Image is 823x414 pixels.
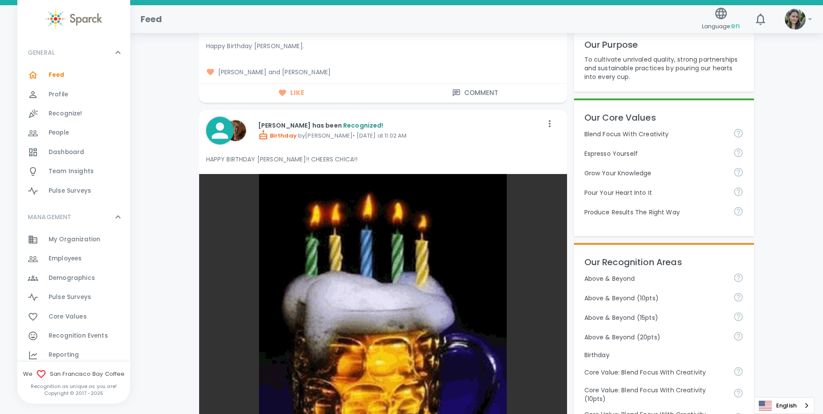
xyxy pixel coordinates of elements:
[17,230,130,249] a: My Organization
[584,169,727,177] p: Grow Your Knowledge
[584,368,727,377] p: Core Value: Blend Focus With Creativity
[225,120,246,141] img: Picture of Louann VanVoorhis
[17,204,130,230] div: MANAGEMENT
[49,351,79,359] span: Reporting
[206,68,560,76] span: [PERSON_NAME] and [PERSON_NAME]
[785,9,806,30] img: Picture of Mackenzie
[17,162,130,181] a: Team Insights
[17,390,130,397] p: Copyright © 2017 - 2025
[49,274,95,283] span: Demographics
[733,187,744,197] svg: Come to work to make a difference in your own way
[49,167,94,176] span: Team Insights
[17,288,130,307] a: Pulse Surveys
[584,130,727,138] p: Blend Focus With Creativity
[17,326,130,345] a: Recognition Events
[49,235,100,244] span: My Organization
[733,167,744,177] svg: Follow your curiosity and learn together
[584,386,727,403] p: Core Value: Blend Focus With Creativity (10pts)
[28,48,55,57] p: GENERAL
[49,71,65,79] span: Feed
[733,312,744,322] svg: For going above and beyond!
[702,20,740,32] span: Language:
[17,369,130,379] span: We San Francisco Bay Coffee
[17,39,130,66] div: GENERAL
[206,155,560,164] p: HAPPY BIRTHDAY [PERSON_NAME]!! CHEERS CHICA!!
[17,383,130,390] p: Recognition as unique as you are!
[343,121,384,130] span: Recognized!
[49,293,91,302] span: Pulse Surveys
[17,9,130,29] a: Sparck logo
[754,397,814,414] div: Language
[17,66,130,204] div: GENERAL
[731,21,740,31] span: en
[754,398,814,414] a: English
[17,269,130,288] a: Demographics
[17,249,130,268] a: Employees
[584,255,744,269] p: Our Recognition Areas
[206,42,560,50] p: Happy Birthday [PERSON_NAME].
[258,121,543,130] p: [PERSON_NAME] has been
[141,12,162,26] h1: Feed
[17,85,130,104] a: Profile
[584,111,744,125] p: Our Core Values
[733,292,744,302] svg: For going above and beyond!
[17,123,130,142] a: People
[584,149,727,158] p: Espresso Yourself
[49,90,68,99] span: Profile
[17,66,130,85] a: Feed
[733,206,744,217] svg: Find success working together and doing the right thing
[754,397,814,414] aside: Language selected: English
[49,109,82,118] span: Recognize!
[733,366,744,377] svg: Achieve goals today and innovate for tomorrow
[584,208,727,217] p: Produce Results The Right Way
[49,187,91,195] span: Pulse Surveys
[733,148,744,158] svg: Share your voice and your ideas
[733,128,744,138] svg: Achieve goals today and innovate for tomorrow
[49,312,87,321] span: Core Values
[258,131,297,140] span: Birthday
[17,104,130,123] a: Recognize!
[584,55,744,81] p: To cultivate unrivaled quality, strong partnerships and sustainable practices by pouring our hear...
[698,4,743,35] button: Language:en
[584,188,727,197] p: Pour Your Heart Into It
[199,84,383,102] button: Like
[46,9,102,29] img: Sparck logo
[49,148,84,157] span: Dashboard
[584,274,727,283] p: Above & Beyond
[733,388,744,398] svg: Achieve goals today and innovate for tomorrow
[733,273,744,283] svg: For going above and beyond!
[49,254,82,263] span: Employees
[49,128,69,137] span: People
[28,213,72,221] p: MANAGEMENT
[584,333,727,342] p: Above & Beyond (20pts)
[584,351,744,359] p: Birthday
[17,181,130,200] a: Pulse Surveys
[584,294,727,302] p: Above & Beyond (10pts)
[17,307,130,326] a: Core Values
[17,143,130,162] a: Dashboard
[49,332,108,340] span: Recognition Events
[383,84,567,102] button: Comment
[584,313,727,322] p: Above & Beyond (15pts)
[17,345,130,365] a: Reporting
[733,331,744,342] svg: For going above and beyond!
[258,130,543,140] p: by [PERSON_NAME] • [DATE] at 11:02 AM
[584,38,744,52] p: Our Purpose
